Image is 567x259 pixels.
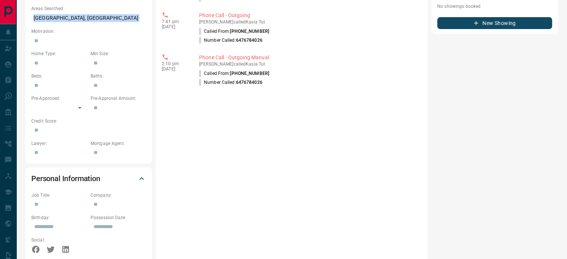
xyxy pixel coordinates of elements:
[230,71,269,76] span: [PHONE_NUMBER]
[236,38,262,43] span: 6476784026
[199,37,262,44] p: Number Called:
[437,17,552,29] button: New Showing
[91,50,146,57] p: Min Size:
[31,5,146,12] p: Areas Searched:
[199,28,269,35] p: Called From:
[31,140,87,147] p: Lawyer:
[31,73,87,79] p: Beds:
[91,140,146,147] p: Mortgage Agent:
[236,80,262,85] span: 6476784026
[91,73,146,79] p: Baths:
[31,95,87,102] p: Pre-Approved:
[199,61,419,67] p: [PERSON_NAME] called Kasia Tut
[162,66,188,72] p: [DATE]
[91,214,146,221] p: Possession Date:
[31,192,87,199] p: Job Title:
[31,173,100,184] h2: Personal Information
[31,214,87,221] p: Birthday:
[199,70,269,77] p: Called From:
[199,54,419,61] p: Phone Call - Outgoing Manual
[162,61,188,66] p: 2:10 pm
[162,24,188,29] p: [DATE]
[31,28,146,35] p: Motivation:
[199,19,419,25] p: [PERSON_NAME] called Kasia Tut
[31,12,146,24] p: [GEOGRAPHIC_DATA], [GEOGRAPHIC_DATA]
[437,3,552,10] p: No showings booked
[199,12,419,19] p: Phone Call - Outgoing
[162,19,188,24] p: 7:41 pm
[31,237,87,243] p: Social:
[199,79,262,86] p: Number Called:
[91,95,146,102] p: Pre-Approval Amount:
[31,118,146,124] p: Credit Score:
[31,50,87,57] p: Home Type:
[91,192,146,199] p: Company:
[31,170,146,187] div: Personal Information
[230,29,269,34] span: [PHONE_NUMBER]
